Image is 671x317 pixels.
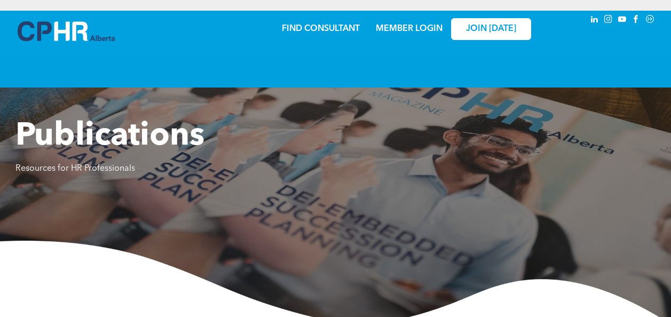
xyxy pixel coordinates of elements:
span: Publications [15,121,204,153]
a: youtube [617,13,628,28]
a: MEMBER LOGIN [376,25,443,33]
span: JOIN [DATE] [466,24,516,34]
a: FIND CONSULTANT [282,25,360,33]
a: facebook [630,13,642,28]
a: JOIN [DATE] [451,18,531,40]
a: linkedin [589,13,601,28]
img: A blue and white logo for cp alberta [18,21,115,41]
a: Social network [644,13,656,28]
a: instagram [603,13,614,28]
span: Resources for HR Professionals [15,164,135,173]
